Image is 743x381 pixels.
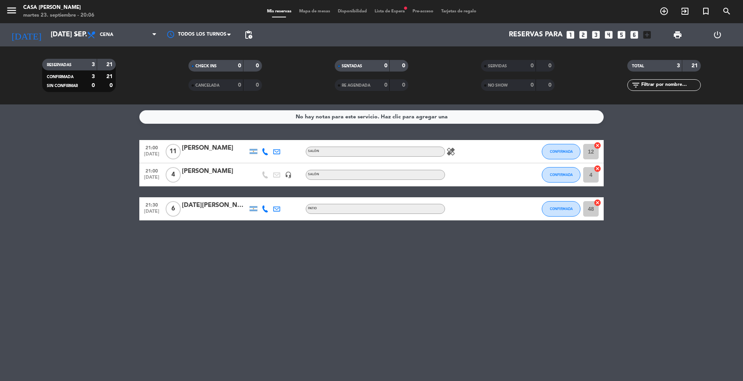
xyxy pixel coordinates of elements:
[616,30,627,40] i: looks_5
[142,166,161,175] span: 21:00
[142,152,161,161] span: [DATE]
[371,9,409,14] span: Lista de Espera
[195,84,219,87] span: CANCELADA
[594,199,601,207] i: cancel
[697,23,737,46] div: LOG OUT
[594,142,601,149] i: cancel
[6,5,17,16] i: menu
[23,4,94,12] div: Casa [PERSON_NAME]
[550,173,573,177] span: CONFIRMADA
[6,5,17,19] button: menu
[578,30,588,40] i: looks_two
[92,83,95,88] strong: 0
[342,84,370,87] span: RE AGENDADA
[195,64,217,68] span: CHECK INS
[47,63,72,67] span: RESERVADAS
[100,32,113,38] span: Cena
[640,81,700,89] input: Filtrar por nombre...
[402,82,407,88] strong: 0
[713,30,722,39] i: power_settings_new
[182,166,248,176] div: [PERSON_NAME]
[263,9,295,14] span: Mis reservas
[384,63,387,68] strong: 0
[238,82,241,88] strong: 0
[722,7,731,16] i: search
[701,7,710,16] i: turned_in_not
[23,12,94,19] div: martes 23. septiembre - 20:06
[296,113,448,121] div: No hay notas para este servicio. Haz clic para agregar una
[238,63,241,68] strong: 0
[632,64,644,68] span: TOTAL
[659,7,669,16] i: add_circle_outline
[548,82,553,88] strong: 0
[565,30,575,40] i: looks_one
[106,62,114,67] strong: 21
[142,143,161,152] span: 21:00
[437,9,480,14] span: Tarjetas de regalo
[142,175,161,184] span: [DATE]
[256,82,260,88] strong: 0
[142,200,161,209] span: 21:30
[142,209,161,218] span: [DATE]
[285,171,292,178] i: headset_mic
[631,80,640,90] i: filter_list
[591,30,601,40] i: looks_3
[106,74,114,79] strong: 21
[72,30,81,39] i: arrow_drop_down
[446,147,455,156] i: healing
[334,9,371,14] span: Disponibilidad
[509,31,563,39] span: Reservas para
[629,30,639,40] i: looks_6
[677,63,680,68] strong: 3
[384,82,387,88] strong: 0
[244,30,253,39] span: pending_actions
[531,63,534,68] strong: 0
[409,9,437,14] span: Pre-acceso
[692,63,699,68] strong: 21
[47,84,78,88] span: SIN CONFIRMAR
[308,150,319,153] span: SALÓN
[594,165,601,173] i: cancel
[342,64,362,68] span: SENTADAS
[550,207,573,211] span: CONFIRMADA
[308,207,317,210] span: PATIO
[542,201,580,217] button: CONFIRMADA
[488,84,508,87] span: NO SHOW
[166,144,181,159] span: 11
[550,149,573,154] span: CONFIRMADA
[182,143,248,153] div: [PERSON_NAME]
[295,9,334,14] span: Mapa de mesas
[402,63,407,68] strong: 0
[92,74,95,79] strong: 3
[680,7,690,16] i: exit_to_app
[488,64,507,68] span: SERVIDAS
[256,63,260,68] strong: 0
[308,173,319,176] span: SALÓN
[542,167,580,183] button: CONFIRMADA
[548,63,553,68] strong: 0
[403,6,408,10] span: fiber_manual_record
[531,82,534,88] strong: 0
[47,75,74,79] span: CONFIRMADA
[92,62,95,67] strong: 3
[166,167,181,183] span: 4
[604,30,614,40] i: looks_4
[110,83,114,88] strong: 0
[182,200,248,210] div: [DATE][PERSON_NAME]
[673,30,682,39] span: print
[542,144,580,159] button: CONFIRMADA
[166,201,181,217] span: 6
[642,30,652,40] i: add_box
[6,26,47,43] i: [DATE]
